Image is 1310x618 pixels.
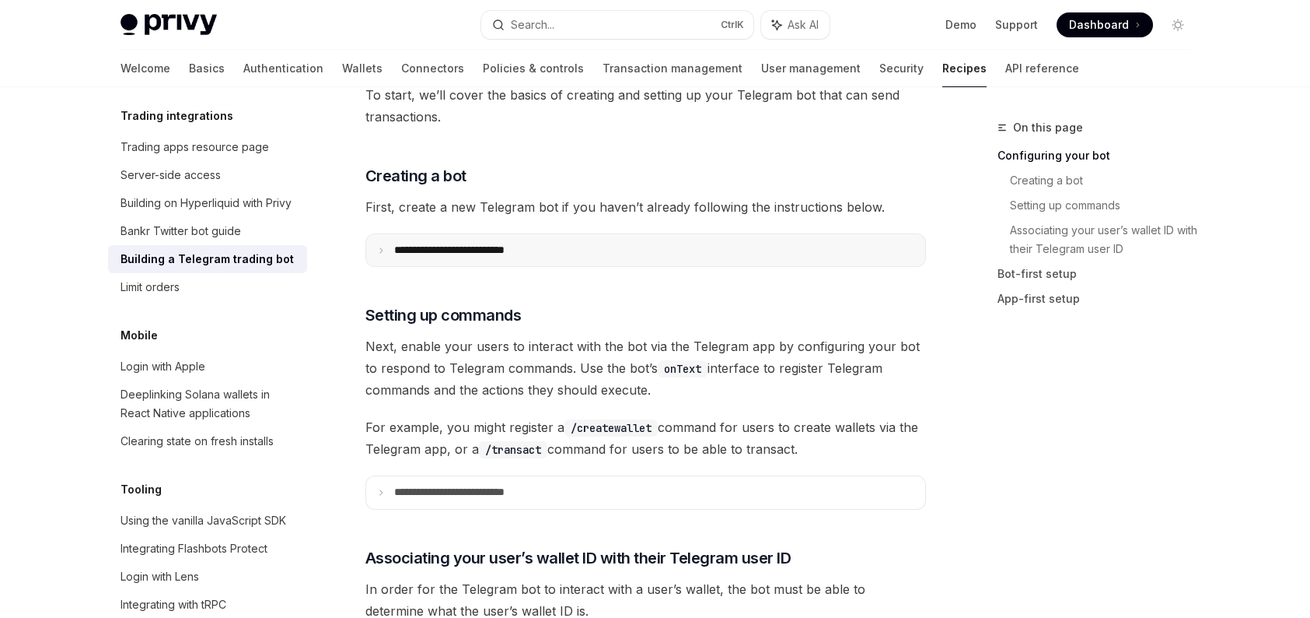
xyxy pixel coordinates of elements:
[511,16,554,34] div: Search...
[121,138,269,156] div: Trading apps resource page
[997,262,1203,286] a: Bot-first setup
[365,547,791,569] span: Associating your user’s wallet ID with their Telegram user ID
[121,14,217,36] img: light logo
[342,50,383,87] a: Wallets
[121,357,205,376] div: Login with Apple
[121,511,286,530] div: Using the vanilla JavaScript SDK
[121,432,274,451] div: Clearing state on fresh installs
[108,427,307,455] a: Clearing state on fresh installs
[121,480,162,499] h5: Tooling
[121,194,292,212] div: Building on Hyperliquid with Privy
[121,222,241,241] div: Bankr Twitter bot guide
[481,11,753,39] button: Search...CtrlK
[108,189,307,217] a: Building on Hyperliquid with Privy
[108,353,307,381] a: Login with Apple
[942,50,987,87] a: Recipes
[108,381,307,427] a: Deeplinking Solana wallets in React Native applications
[108,535,307,563] a: Integrating Flashbots Protect
[121,385,298,423] div: Deeplinking Solana wallets in React Native applications
[121,567,199,586] div: Login with Lens
[1010,218,1203,262] a: Associating your user’s wallet ID with their Telegram user ID
[1069,17,1129,33] span: Dashboard
[365,335,926,401] span: Next, enable your users to interact with the bot via the Telegram app by configuring your bot to ...
[761,11,830,39] button: Ask AI
[108,563,307,591] a: Login with Lens
[121,595,226,614] div: Integrating with tRPC
[1010,168,1203,193] a: Creating a bot
[243,50,323,87] a: Authentication
[1010,193,1203,218] a: Setting up commands
[189,50,225,87] a: Basics
[108,133,307,161] a: Trading apps resource page
[108,507,307,535] a: Using the vanilla JavaScript SDK
[788,17,819,33] span: Ask AI
[365,84,926,128] span: To start, we’ll cover the basics of creating and setting up your Telegram bot that can send trans...
[1005,50,1079,87] a: API reference
[121,107,233,125] h5: Trading integrations
[121,50,170,87] a: Welcome
[997,286,1203,311] a: App-first setup
[479,441,547,458] code: /transact
[365,196,926,218] span: First, create a new Telegram bot if you haven’t already following the instructions below.
[721,19,744,31] span: Ctrl K
[365,165,466,187] span: Creating a bot
[121,326,158,345] h5: Mobile
[108,217,307,245] a: Bankr Twitter bot guide
[1013,118,1083,137] span: On this page
[564,420,658,437] code: /createwallet
[1165,12,1190,37] button: Toggle dark mode
[108,245,307,273] a: Building a Telegram trading bot
[108,273,307,301] a: Limit orders
[121,278,180,297] div: Limit orders
[365,304,522,326] span: Setting up commands
[121,250,294,269] div: Building a Telegram trading bot
[658,360,707,377] code: onText
[1057,12,1153,37] a: Dashboard
[997,143,1203,168] a: Configuring your bot
[121,539,267,558] div: Integrating Flashbots Protect
[879,50,924,87] a: Security
[483,50,584,87] a: Policies & controls
[108,161,307,189] a: Server-side access
[761,50,861,87] a: User management
[121,166,221,184] div: Server-side access
[945,17,976,33] a: Demo
[365,416,926,460] span: For example, you might register a command for users to create wallets via the Telegram app, or a ...
[995,17,1038,33] a: Support
[603,50,742,87] a: Transaction management
[401,50,464,87] a: Connectors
